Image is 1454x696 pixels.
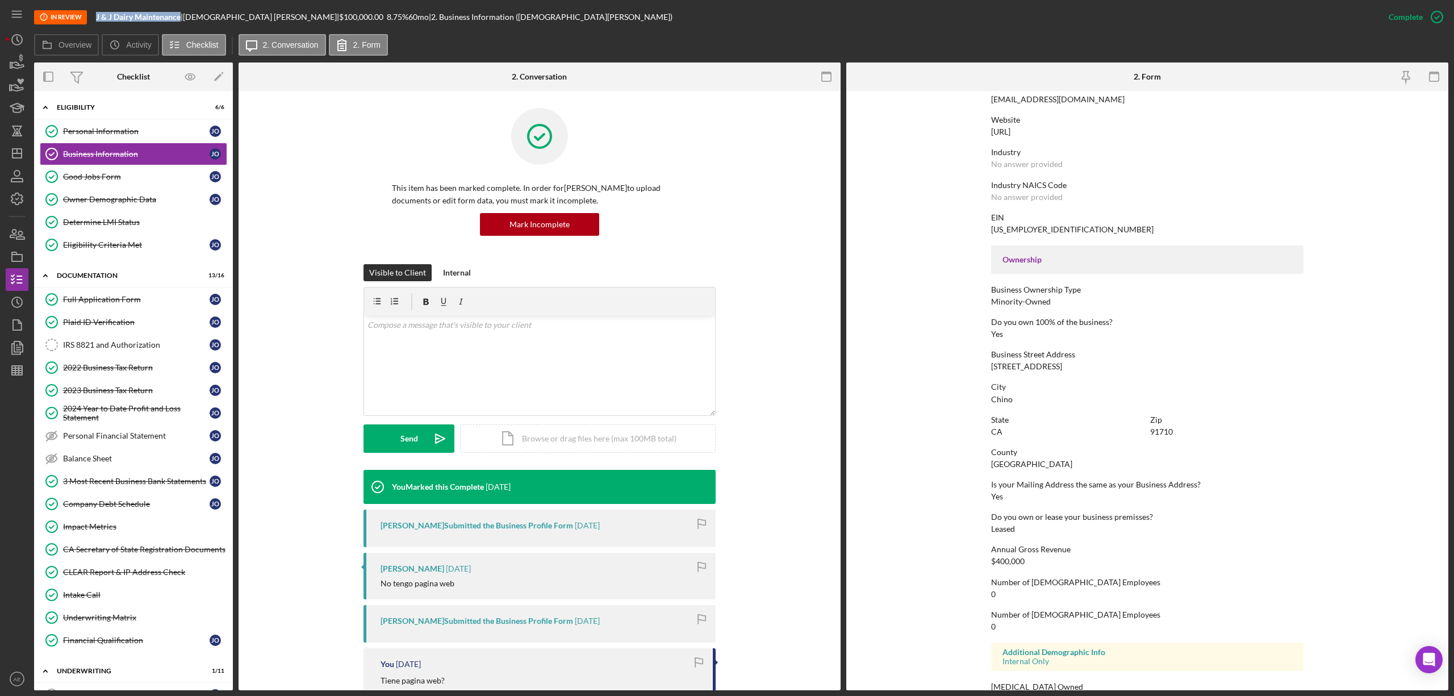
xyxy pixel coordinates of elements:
div: 2024 Year to Date Profit and Loss Statement [63,404,210,422]
div: 91710 [1150,427,1173,436]
div: [US_EMPLOYER_IDENTIFICATION_NUMBER] [991,225,1154,234]
div: J O [210,171,221,182]
div: [STREET_ADDRESS] [991,362,1062,371]
button: 2. Form [329,34,388,56]
div: [URL] [991,127,1010,136]
div: Is your Mailing Address the same as your Business Address? [991,480,1303,489]
time: 2025-05-05 21:03 [575,521,600,530]
div: Additional Demographic Info [1002,648,1292,657]
div: $100,000.00 [339,12,387,22]
div: Chino [991,395,1013,404]
a: Eligibility Criteria MetJO [40,234,227,256]
div: CA Secretary of State Registration Documents [63,545,227,554]
div: 0 [991,622,996,631]
a: 3 Most Recent Business Bank StatementsJO [40,470,227,493]
a: Financial QualificationJO [40,629,227,652]
div: Number of [DEMOGRAPHIC_DATA] Employees [991,610,1303,619]
div: Checklist [117,72,150,81]
div: Ownership [1002,255,1292,264]
div: [PERSON_NAME] Submitted the Business Profile Form [381,616,573,626]
div: No answer provided [991,160,1063,169]
div: Yes [991,330,1003,339]
div: No answer provided [991,193,1063,202]
time: 2025-04-09 01:06 [396,660,421,669]
text: AE [14,676,21,682]
button: 2. Conversation [239,34,326,56]
div: Business Ownership Type [991,285,1303,294]
div: Number of [DEMOGRAPHIC_DATA] Employees [991,578,1303,587]
div: | [96,12,183,22]
div: Yes [991,492,1003,501]
div: In Review [34,10,87,24]
button: Visible to Client [363,264,432,281]
label: 2. Conversation [263,40,319,49]
div: Do you own or lease your business premisses? [991,512,1303,522]
div: Annual Gross Revenue [991,545,1303,554]
button: Send [363,424,454,453]
div: J O [210,148,221,160]
div: Industry [991,148,1303,157]
div: Intake Call [63,590,227,599]
div: Financial Qualification [63,636,210,645]
label: Activity [126,40,151,49]
div: [MEDICAL_DATA] Owned [991,682,1303,691]
div: 2022 Business Tax Return [63,363,210,372]
div: 0 [991,590,996,599]
div: Balance Sheet [63,454,210,463]
div: J O [210,476,221,487]
div: [PERSON_NAME] [381,564,444,573]
div: J O [210,339,221,351]
div: Underwriting Matrix [63,613,227,622]
div: Leased [991,524,1015,534]
a: Full Application FormJO [40,288,227,311]
div: 8.75 % [387,12,408,22]
div: Mark Incomplete [509,213,570,236]
div: [PERSON_NAME] Submitted the Business Profile Form [381,521,573,530]
button: Complete [1377,6,1448,28]
a: CA Secretary of State Registration Documents [40,538,227,561]
div: J O [210,453,221,464]
div: County [991,448,1303,457]
div: J O [210,316,221,328]
a: 2023 Business Tax ReturnJO [40,379,227,402]
a: IRS 8821 and AuthorizationJO [40,334,227,356]
div: 1 / 11 [204,668,224,674]
button: Checklist [162,34,226,56]
time: 2025-05-05 20:57 [575,616,600,626]
p: Tiene pagina web? [381,674,445,687]
div: $400,000 [991,557,1025,566]
div: City [991,382,1303,391]
button: Overview [34,34,99,56]
div: Eligibility [57,104,196,111]
a: Intake Call [40,584,227,606]
div: Underwriting [57,668,196,674]
a: Balance SheetJO [40,447,227,470]
div: J O [210,430,221,441]
div: No tengo pagina web [381,579,454,588]
div: Do you own 100% of the business? [991,318,1303,327]
a: Underwriting Matrix [40,606,227,629]
div: Determine LMI Status [63,218,227,227]
button: AE [6,668,28,690]
div: You Marked this Complete [392,482,484,491]
div: | 2. Business Information ([DEMOGRAPHIC_DATA][PERSON_NAME]) [429,12,672,22]
time: 2025-05-08 21:08 [486,482,511,491]
div: Open Intercom Messenger [1415,646,1443,673]
div: This stage is no longer available as part of the standard workflow for Small Business Community L... [34,10,87,24]
button: Activity [102,34,158,56]
div: J O [210,635,221,646]
button: Mark Incomplete [480,213,599,236]
a: Determine LMI Status [40,211,227,234]
div: 3 Most Recent Business Bank Statements [63,477,210,486]
a: 2022 Business Tax ReturnJO [40,356,227,379]
div: [GEOGRAPHIC_DATA] [991,460,1072,469]
a: Business InformationJO [40,143,227,165]
a: CLEAR Report & IP Address Check [40,561,227,584]
div: IRS 8821 and Authorization [63,340,210,349]
div: 60 mo [408,12,429,22]
div: CLEAR Report & IP Address Check [63,568,227,577]
div: 13 / 16 [204,272,224,279]
div: CA [991,427,1002,436]
a: Good Jobs FormJO [40,165,227,188]
div: Good Jobs Form [63,172,210,181]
